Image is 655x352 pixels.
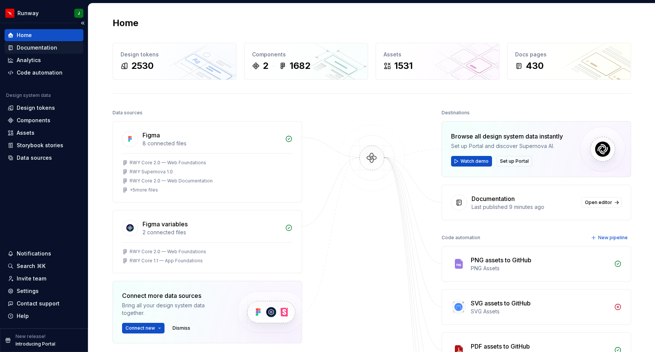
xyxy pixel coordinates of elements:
[471,265,610,272] div: PNG Assets
[78,10,80,16] div: J
[17,129,34,137] div: Assets
[17,250,51,257] div: Notifications
[113,107,143,118] div: Data sources
[526,60,544,72] div: 430
[16,341,55,347] p: Introducing Portal
[130,249,206,255] div: RWY Core 2.0 — Web Foundations
[581,197,622,208] a: Open editor
[143,229,280,236] div: 2 connected files
[130,169,173,175] div: RWY Supernova 1.0
[472,203,577,211] div: Last published 9 minutes ago
[17,154,52,162] div: Data sources
[5,67,83,79] a: Code automation
[169,323,194,333] button: Dismiss
[130,178,213,184] div: RWY Core 2.0 — Web Documentation
[589,232,631,243] button: New pipeline
[125,325,155,331] span: Connect new
[5,260,83,272] button: Search ⌘K
[143,220,188,229] div: Figma variables
[451,132,563,141] div: Browse all design system data instantly
[17,117,50,124] div: Components
[17,104,55,112] div: Design tokens
[5,54,83,66] a: Analytics
[17,9,39,17] div: Runway
[17,142,63,149] div: Storybook stories
[77,18,88,28] button: Collapse sidebar
[17,31,32,39] div: Home
[130,258,203,264] div: RWY Core 1.1 — App Foundations
[515,51,623,58] div: Docs pages
[5,297,83,310] button: Contact support
[471,342,530,351] div: PDF assets to GitHub
[394,60,413,72] div: 1531
[5,152,83,164] a: Data sources
[5,29,83,41] a: Home
[471,299,531,308] div: SVG assets to GitHub
[5,127,83,139] a: Assets
[17,300,60,307] div: Contact support
[5,285,83,297] a: Settings
[122,323,165,333] button: Connect new
[5,139,83,151] a: Storybook stories
[121,51,229,58] div: Design tokens
[113,121,302,202] a: Figma8 connected filesRWY Core 2.0 — Web FoundationsRWY Supernova 1.0RWY Core 2.0 — Web Documenta...
[472,194,515,203] div: Documentation
[6,92,51,98] div: Design system data
[17,69,63,76] div: Code automation
[263,60,268,72] div: 2
[451,142,563,150] div: Set up Portal and discover Supernova AI.
[130,160,206,166] div: RWY Core 2.0 — Web Foundations
[5,310,83,322] button: Help
[471,308,610,315] div: SVG Assets
[442,107,470,118] div: Destinations
[130,187,158,193] div: + 5 more files
[5,114,83,126] a: Components
[252,51,360,58] div: Components
[461,158,489,164] span: Watch demo
[122,302,224,317] div: Bring all your design system data together.
[16,333,45,340] p: New release!
[131,60,154,72] div: 2530
[113,17,138,29] h2: Home
[507,43,631,80] a: Docs pages430
[113,210,302,273] a: Figma variables2 connected filesRWY Core 2.0 — Web FoundationsRWY Core 1.1 — App Foundations
[5,273,83,285] a: Invite team
[2,5,86,21] button: RunwayJ
[500,158,529,164] span: Set up Portal
[17,44,57,51] div: Documentation
[17,312,29,320] div: Help
[143,131,160,140] div: Figma
[244,43,368,80] a: Components21682
[172,325,190,331] span: Dismiss
[497,156,532,167] button: Set up Portal
[113,43,237,80] a: Design tokens2530
[5,248,83,260] button: Notifications
[17,56,41,64] div: Analytics
[122,291,224,300] div: Connect more data sources
[442,232,480,243] div: Code automation
[17,287,39,295] div: Settings
[17,262,45,270] div: Search ⌘K
[5,42,83,54] a: Documentation
[451,156,492,167] button: Watch demo
[5,102,83,114] a: Design tokens
[17,275,46,282] div: Invite team
[384,51,492,58] div: Assets
[143,140,280,147] div: 8 connected files
[5,9,14,18] img: 6b187050-a3ed-48aa-8485-808e17fcee26.png
[290,60,310,72] div: 1682
[471,255,531,265] div: PNG assets to GitHub
[376,43,500,80] a: Assets1531
[598,235,628,241] span: New pipeline
[585,199,612,206] span: Open editor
